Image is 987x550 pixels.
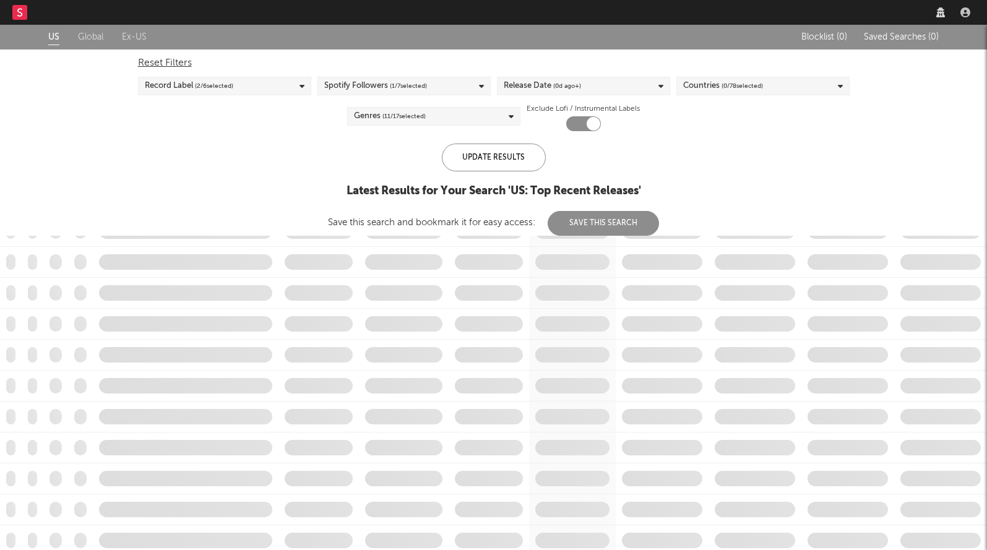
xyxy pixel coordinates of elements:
[354,109,426,124] div: Genres
[553,79,581,93] span: ( 0 d ago+)
[837,33,847,41] span: ( 0 )
[328,218,659,227] div: Save this search and bookmark it for easy access:
[442,144,546,171] div: Update Results
[722,79,763,93] span: ( 0 / 78 selected)
[382,109,426,124] span: ( 11 / 17 selected)
[324,79,427,93] div: Spotify Followers
[145,79,233,93] div: Record Label
[328,184,659,199] div: Latest Results for Your Search ' US: Top Recent Releases '
[78,30,103,45] a: Global
[928,33,939,41] span: ( 0 )
[504,79,581,93] div: Release Date
[801,33,847,41] span: Blocklist
[48,30,59,45] a: US
[195,79,233,93] span: ( 2 / 6 selected)
[860,32,939,42] button: Saved Searches (0)
[864,33,939,41] span: Saved Searches
[548,211,659,236] button: Save This Search
[527,101,640,116] label: Exclude Lofi / Instrumental Labels
[683,79,763,93] div: Countries
[390,79,427,93] span: ( 1 / 7 selected)
[138,56,850,71] div: Reset Filters
[122,30,147,45] a: Ex-US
